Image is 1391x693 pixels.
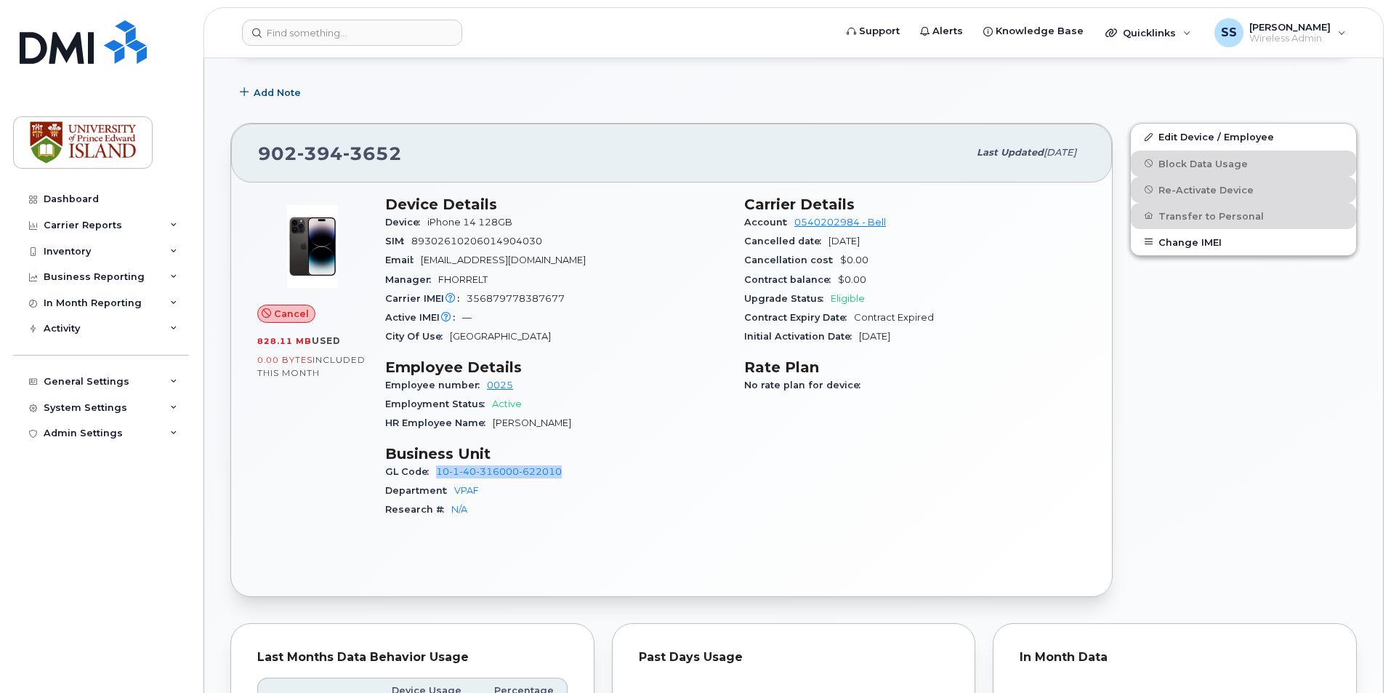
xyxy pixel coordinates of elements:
div: Last Months Data Behavior Usage [257,650,568,665]
span: — [462,312,472,323]
span: Cancel [274,307,309,321]
span: Upgrade Status [744,293,831,304]
a: Knowledge Base [973,17,1094,46]
span: SIM [385,236,411,247]
span: Add Note [254,86,301,100]
span: No rate plan for device [744,380,868,390]
span: Active IMEI [385,312,462,323]
span: Contract Expiry Date [744,312,854,323]
div: Quicklinks [1095,18,1201,47]
span: [DATE] [1044,147,1076,158]
a: N/A [451,504,467,515]
div: Siya Siya [1204,18,1356,47]
span: 902 [258,143,402,164]
span: [DATE] [859,331,890,342]
a: Edit Device / Employee [1131,124,1356,150]
span: Wireless Admin [1249,33,1331,44]
span: City Of Use [385,331,450,342]
h3: Device Details [385,196,727,213]
span: Department [385,485,454,496]
input: Find something... [242,20,462,46]
button: Add Note [230,79,313,105]
span: FHORRELT [438,274,488,285]
h3: Rate Plan [744,358,1086,376]
span: [PERSON_NAME] [1249,21,1331,33]
img: image20231002-3703462-njx0qo.jpeg [269,203,356,290]
span: 356879778387677 [467,293,565,304]
button: Re-Activate Device [1131,177,1356,203]
span: Employment Status [385,398,492,409]
a: 10-1-40-316000-622010 [436,466,562,477]
h3: Business Unit [385,445,727,462]
a: 0540202984 - Bell [794,217,886,228]
span: [PERSON_NAME] [493,417,571,428]
span: used [312,335,341,346]
span: Account [744,217,794,228]
span: SS [1221,24,1237,41]
span: Support [859,24,900,39]
button: Transfer to Personal [1131,203,1356,229]
span: Contract Expired [854,312,934,323]
span: Eligible [831,293,865,304]
div: Past Days Usage [639,650,949,665]
span: 0.00 Bytes [257,355,313,365]
span: HR Employee Name [385,417,493,428]
span: Device [385,217,427,228]
span: [DATE] [828,236,860,247]
span: Alerts [932,24,963,39]
span: Email [385,255,421,265]
button: Block Data Usage [1131,151,1356,177]
button: Change IMEI [1131,229,1356,255]
span: iPhone 14 128GB [427,217,512,228]
span: 828.11 MB [257,336,312,346]
span: $0.00 [840,255,868,265]
a: Support [836,17,910,46]
span: Initial Activation Date [744,331,859,342]
span: Cancellation cost [744,255,840,265]
span: included this month [257,354,366,378]
span: [EMAIL_ADDRESS][DOMAIN_NAME] [421,255,586,265]
a: VPAF [454,485,479,496]
span: Manager [385,274,438,285]
span: GL Code [385,466,436,477]
span: Contract balance [744,274,838,285]
span: Employee number [385,380,487,390]
h3: Carrier Details [744,196,1086,213]
span: Quicklinks [1123,27,1176,39]
span: Cancelled date [744,236,828,247]
span: Knowledge Base [996,24,1084,39]
span: [GEOGRAPHIC_DATA] [450,331,551,342]
h3: Employee Details [385,358,727,376]
span: $0.00 [838,274,866,285]
div: In Month Data [1020,650,1330,665]
span: 394 [297,143,343,164]
span: 89302610206014904030 [411,236,542,247]
span: Last updated [977,147,1044,158]
a: 0025 [487,380,513,390]
span: Research # [385,504,451,515]
span: 3652 [343,143,402,164]
span: Re-Activate Device [1158,184,1254,195]
a: Alerts [910,17,973,46]
span: Carrier IMEI [385,293,467,304]
span: Active [492,398,522,409]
